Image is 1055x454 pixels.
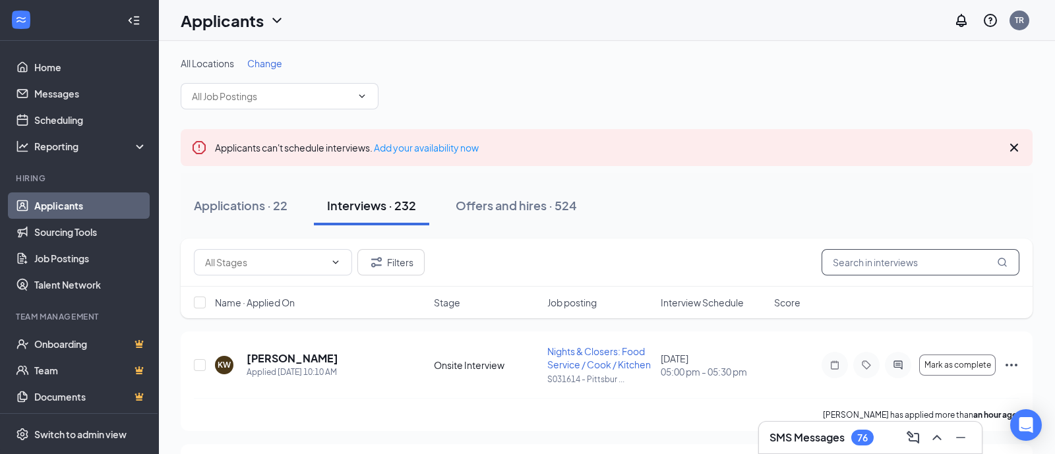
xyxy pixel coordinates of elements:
[194,197,287,213] div: Applications · 22
[661,365,766,378] span: 05:00 pm - 05:30 pm
[218,359,231,370] div: KW
[127,14,140,27] svg: Collapse
[191,140,207,156] svg: Error
[859,360,874,370] svg: Tag
[34,271,147,298] a: Talent Network
[456,197,577,213] div: Offers and hires · 524
[34,80,147,107] a: Messages
[547,296,597,309] span: Job posting
[997,257,1008,268] svg: MagnifyingGlass
[827,360,843,370] svg: Note
[661,352,766,378] div: [DATE]
[34,54,147,80] a: Home
[950,427,971,448] button: Minimize
[953,430,969,445] svg: Minimize
[16,311,144,322] div: Team Management
[926,427,948,448] button: ChevronUp
[34,410,147,436] a: SurveysCrown
[434,296,460,309] span: Stage
[34,107,147,133] a: Scheduling
[547,345,651,370] span: Nights & Closers: Food Service / Cook / Kitchen
[34,192,147,219] a: Applicants
[34,331,147,357] a: OnboardingCrown
[434,358,539,372] div: Onsite Interview
[357,91,367,101] svg: ChevronDown
[181,9,264,32] h1: Applicants
[327,197,416,213] div: Interviews · 232
[1010,409,1042,441] div: Open Intercom Messenger
[16,140,29,153] svg: Analysis
[34,428,127,441] div: Switch to admin view
[547,374,653,385] p: S031614 - Pittsbur ...
[919,355,996,376] button: Mark as complete
[1006,140,1022,156] svg: Cross
[205,255,325,270] input: All Stages
[16,428,29,441] svg: Settings
[774,296,800,309] span: Score
[769,430,845,445] h3: SMS Messages
[34,383,147,410] a: DocumentsCrown
[1004,357,1019,373] svg: Ellipses
[857,432,868,443] div: 76
[661,296,744,309] span: Interview Schedule
[34,357,147,383] a: TeamCrown
[247,366,338,379] div: Applied [DATE] 10:10 AM
[357,249,425,275] button: Filter Filters
[34,219,147,245] a: Sourcing Tools
[905,430,921,445] svg: ComposeMessage
[924,360,991,370] span: Mark as complete
[34,140,148,153] div: Reporting
[903,427,924,448] button: ComposeMessage
[822,249,1019,275] input: Search in interviews
[929,430,945,445] svg: ChevronUp
[369,254,384,270] svg: Filter
[247,57,282,69] span: Change
[330,257,341,268] svg: ChevronDown
[269,13,285,28] svg: ChevronDown
[192,89,351,103] input: All Job Postings
[973,410,1017,420] b: an hour ago
[982,13,998,28] svg: QuestionInfo
[16,173,144,184] div: Hiring
[215,296,295,309] span: Name · Applied On
[823,409,1019,420] p: [PERSON_NAME] has applied more than .
[181,57,234,69] span: All Locations
[374,142,479,154] a: Add your availability now
[1015,14,1024,26] div: TR
[953,13,969,28] svg: Notifications
[890,360,906,370] svg: ActiveChat
[215,142,479,154] span: Applicants can't schedule interviews.
[247,351,338,366] h5: [PERSON_NAME]
[15,13,28,26] svg: WorkstreamLogo
[34,245,147,271] a: Job Postings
